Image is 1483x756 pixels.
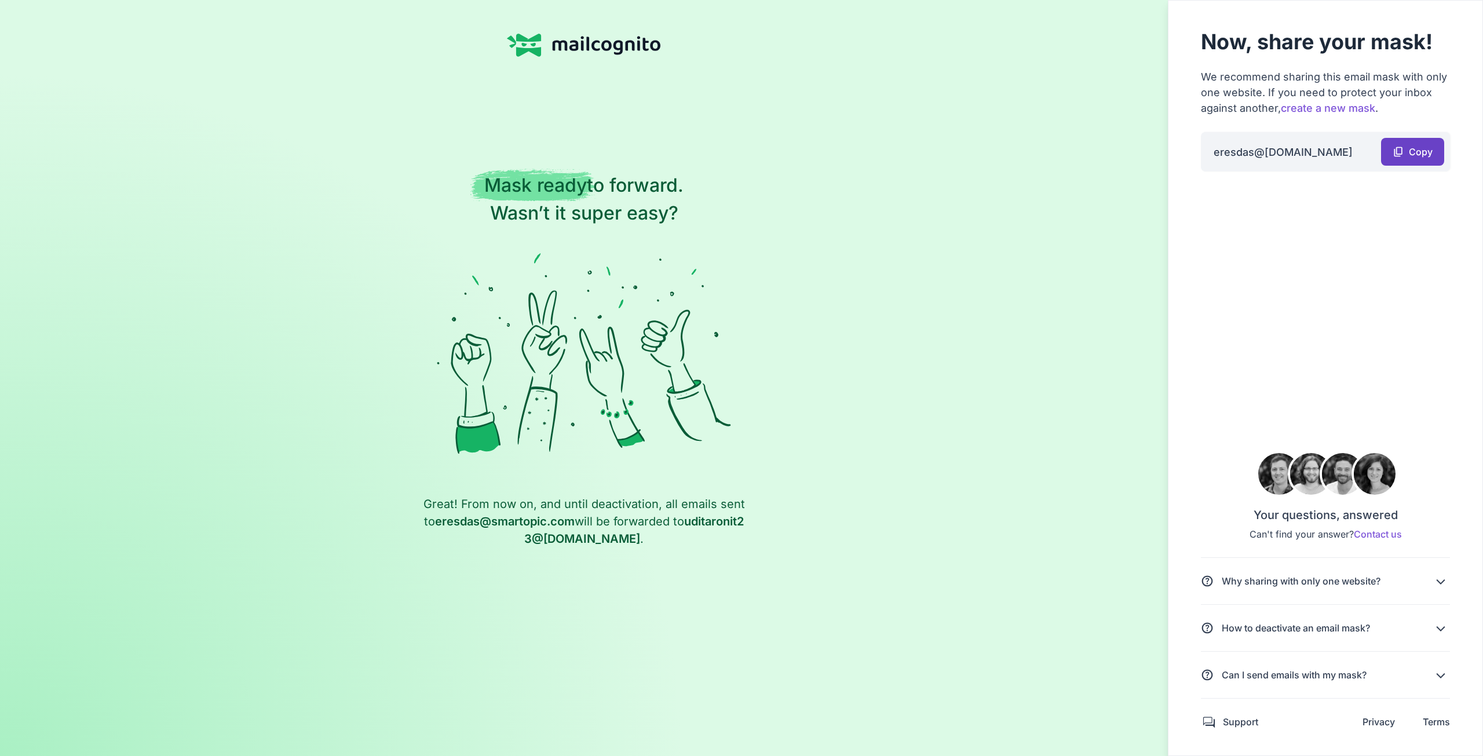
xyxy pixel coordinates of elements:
[467,514,547,528] span: as@smartopic
[1214,146,1353,158] span: @[DOMAIN_NAME]
[524,514,744,546] span: uditaronit23
[1222,668,1367,682] div: Can I send emails with my mask?
[470,168,596,202] span: Mask ready
[1354,528,1402,540] a: Contact us
[435,514,575,528] span: eresd .com
[1423,715,1450,729] a: Terms
[1409,148,1433,156] span: Copy
[1250,506,1402,524] div: Your questions, answered
[1223,716,1258,728] a: Support
[1281,102,1375,114] a: create a new mask
[1222,574,1380,588] div: Why sharing with only one website?
[1201,26,1450,57] h1: Now, share your mask!
[524,514,744,546] span: @[DOMAIN_NAME]
[1201,69,1450,116] div: We recommend sharing this email mask with only one website. If you need to protect your inbox aga...
[1214,146,1254,158] span: eresdas
[1381,138,1444,166] a: content_copy Copy
[422,495,746,547] div: Great! From now on, and until deactivation, all emails sent to will be forwarded to .
[1222,621,1370,635] div: How to deactivate an email mask?
[1250,527,1402,541] div: Can't find your answer?
[484,165,684,227] div: to forward. Wasn’t it super easy?
[1363,715,1395,729] a: Privacy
